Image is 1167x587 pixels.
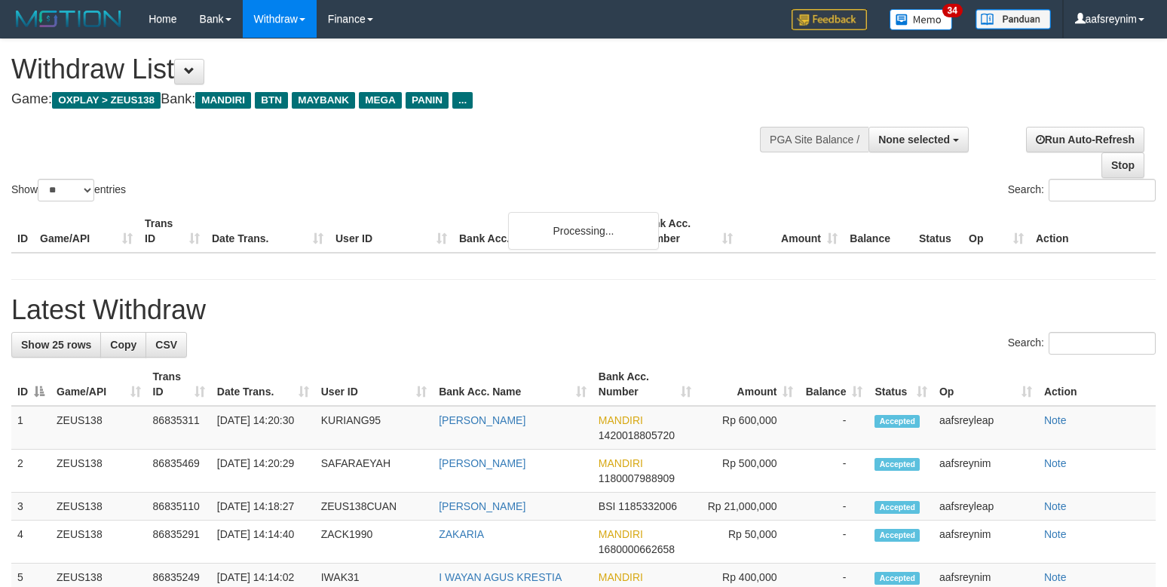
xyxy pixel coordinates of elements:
span: BSI [599,500,616,512]
td: 86835291 [147,521,211,564]
td: SAFARAEYAH [315,450,433,493]
td: Rp 600,000 [697,406,800,450]
td: 3 [11,493,51,521]
div: Processing... [508,212,659,250]
th: Trans ID [139,210,206,253]
a: Note [1044,457,1067,469]
td: Rp 500,000 [697,450,800,493]
span: PANIN [406,92,449,109]
th: Trans ID: activate to sort column ascending [147,363,211,406]
th: Game/API: activate to sort column ascending [51,363,147,406]
td: Rp 21,000,000 [697,493,800,521]
th: Status: activate to sort column ascending [868,363,933,406]
td: [DATE] 14:20:30 [211,406,315,450]
a: Run Auto-Refresh [1026,127,1144,152]
img: Button%20Memo.svg [890,9,953,30]
th: Date Trans.: activate to sort column ascending [211,363,315,406]
span: MANDIRI [599,414,643,426]
td: - [799,521,868,564]
a: [PERSON_NAME] [439,414,525,426]
th: Op: activate to sort column ascending [933,363,1038,406]
label: Show entries [11,179,126,201]
td: aafsreyleap [933,493,1038,521]
th: Amount [739,210,844,253]
input: Search: [1049,179,1156,201]
th: Game/API [34,210,139,253]
th: Balance: activate to sort column ascending [799,363,868,406]
th: Op [963,210,1030,253]
td: [DATE] 14:14:40 [211,521,315,564]
span: None selected [878,134,950,146]
span: Copy [110,339,136,351]
span: Copy 1185332006 to clipboard [618,500,677,512]
td: ZEUS138CUAN [315,493,433,521]
th: Action [1030,210,1156,253]
span: ... [452,92,473,109]
td: 86835311 [147,406,211,450]
td: aafsreynim [933,521,1038,564]
span: MANDIRI [195,92,251,109]
span: MEGA [359,92,402,109]
img: Feedback.jpg [792,9,867,30]
span: Copy 1180007988909 to clipboard [599,472,675,484]
a: CSV [145,332,187,358]
td: KURIANG95 [315,406,433,450]
th: Bank Acc. Number: activate to sort column ascending [593,363,697,406]
label: Search: [1008,179,1156,201]
div: PGA Site Balance / [760,127,868,152]
span: Copy 1420018805720 to clipboard [599,429,675,441]
td: 4 [11,521,51,564]
td: - [799,493,868,521]
button: None selected [868,127,969,152]
th: ID [11,210,34,253]
span: Accepted [874,529,920,542]
a: [PERSON_NAME] [439,457,525,469]
a: Note [1044,571,1067,583]
td: - [799,450,868,493]
th: User ID: activate to sort column ascending [315,363,433,406]
span: Accepted [874,458,920,471]
td: ZEUS138 [51,521,147,564]
span: Accepted [874,415,920,428]
a: Stop [1101,152,1144,178]
label: Search: [1008,332,1156,355]
th: Bank Acc. Name: activate to sort column ascending [433,363,593,406]
td: ZEUS138 [51,493,147,521]
th: User ID [329,210,453,253]
td: 2 [11,450,51,493]
td: 86835469 [147,450,211,493]
span: MANDIRI [599,528,643,540]
span: MANDIRI [599,457,643,469]
h1: Withdraw List [11,54,763,85]
td: ZEUS138 [51,406,147,450]
th: ID: activate to sort column descending [11,363,51,406]
th: Bank Acc. Name [453,210,634,253]
th: Balance [844,210,913,253]
img: MOTION_logo.png [11,8,126,30]
span: Accepted [874,572,920,585]
td: aafsreynim [933,450,1038,493]
th: Status [913,210,963,253]
a: Note [1044,528,1067,540]
a: Note [1044,500,1067,512]
a: Note [1044,414,1067,426]
td: - [799,406,868,450]
span: BTN [255,92,288,109]
span: MAYBANK [292,92,355,109]
td: 86835110 [147,493,211,521]
td: aafsreyleap [933,406,1038,450]
span: 34 [942,4,963,17]
h1: Latest Withdraw [11,295,1156,325]
span: CSV [155,339,177,351]
a: Copy [100,332,146,358]
th: Action [1038,363,1156,406]
img: panduan.png [976,9,1051,29]
td: ZACK1990 [315,521,433,564]
span: Show 25 rows [21,339,91,351]
span: Copy 1680000662658 to clipboard [599,543,675,555]
td: Rp 50,000 [697,521,800,564]
span: MANDIRI [599,571,643,583]
th: Bank Acc. Number [634,210,739,253]
input: Search: [1049,332,1156,355]
span: Accepted [874,501,920,514]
